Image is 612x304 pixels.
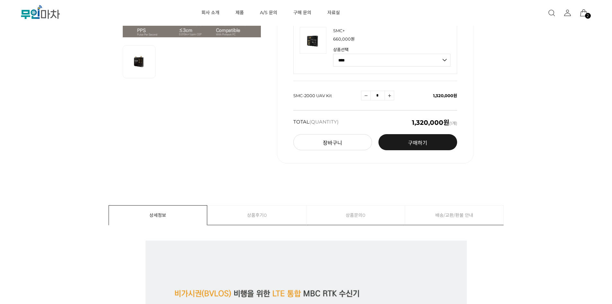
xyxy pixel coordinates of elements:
[412,119,457,126] span: (1개)
[333,48,450,52] strong: 상품선택
[362,206,365,225] span: 0
[361,91,371,100] a: 수량감소
[293,81,361,110] td: SMC-2000 UAV Kit
[208,206,306,225] a: 상품후기0
[408,140,427,146] span: 구매하기
[293,134,372,150] button: 장바구니
[378,134,457,150] a: 구매하기
[309,119,339,125] span: (QUANTITY)
[300,27,326,54] img: 4cbe2109cccc46d4e4336cb8213cc47f.png
[293,119,339,126] strong: TOTAL
[412,119,449,126] em: 1,320,000원
[333,37,450,41] p: 판매가
[433,93,457,98] span: 1,320,000원
[405,206,503,225] a: 배송/교환/환불 안내
[333,36,355,41] span: 660,000원
[264,206,267,225] span: 0
[109,206,207,225] a: 상세정보
[587,14,589,18] span: 2
[306,206,405,225] a: 상품문의0
[385,91,394,100] a: 수량증가
[333,27,450,34] p: 상품명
